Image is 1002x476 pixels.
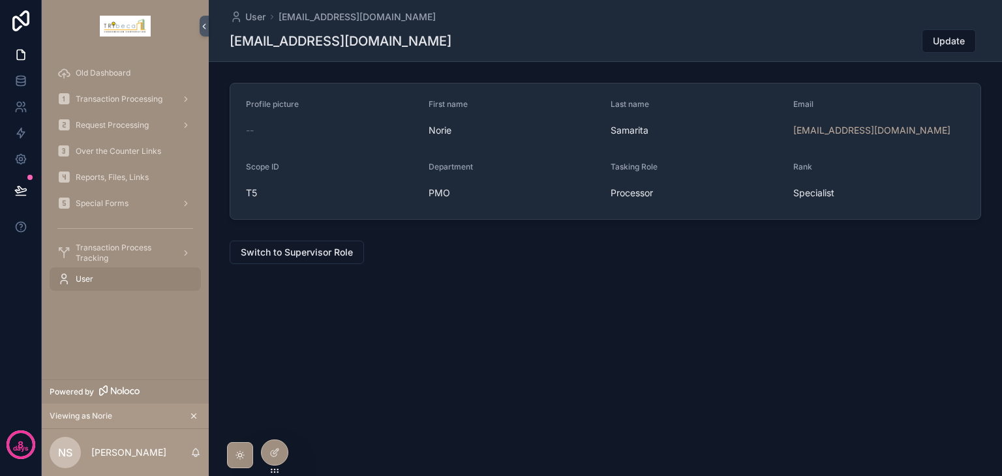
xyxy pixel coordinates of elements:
a: Reports, Files, Links [50,166,201,189]
button: Update [922,29,976,53]
div: scrollable content [42,52,209,308]
span: -- [246,124,254,137]
a: Powered by [42,379,209,404]
span: Special Forms [76,198,129,209]
span: Over the Counter Links [76,146,161,156]
span: Viewing as Norie [50,411,112,421]
span: Powered by [50,387,94,397]
span: Transaction Process Tracking [76,243,171,263]
a: Over the Counter Links [50,140,201,163]
span: Samarita [611,124,783,137]
span: PMO [429,186,601,200]
span: User [245,10,266,23]
p: 8 [18,438,23,451]
button: Switch to Supervisor Role [230,241,364,264]
span: Scope ID [246,162,279,171]
span: First name [429,99,468,109]
a: [EMAIL_ADDRESS][DOMAIN_NAME] [793,124,950,137]
img: App logo [100,16,151,37]
a: [EMAIL_ADDRESS][DOMAIN_NAME] [279,10,436,23]
span: Email [793,99,813,109]
span: Norie [429,124,601,137]
span: Tasking Role [611,162,658,171]
a: Old Dashboard [50,61,201,85]
a: Transaction Process Tracking [50,241,201,265]
span: User [76,274,93,284]
p: days [13,443,29,454]
a: Request Processing [50,113,201,137]
span: Department [429,162,473,171]
span: Transaction Processing [76,94,162,104]
span: Last name [611,99,649,109]
a: Special Forms [50,192,201,215]
span: Request Processing [76,120,149,130]
span: NS [58,445,72,460]
a: User [50,267,201,291]
span: T5 [246,186,418,200]
a: User [230,10,266,23]
span: Specialist [793,186,965,200]
span: Switch to Supervisor Role [241,246,353,259]
span: Reports, Files, Links [76,172,149,183]
span: Processor [611,186,783,200]
span: Profile picture [246,99,299,109]
span: Rank [793,162,812,171]
a: Transaction Processing [50,87,201,111]
span: Old Dashboard [76,68,130,78]
p: [PERSON_NAME] [91,446,166,459]
h1: [EMAIL_ADDRESS][DOMAIN_NAME] [230,32,451,50]
span: Update [933,35,965,48]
